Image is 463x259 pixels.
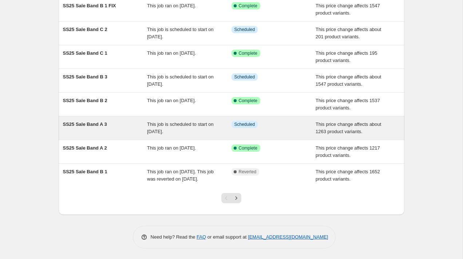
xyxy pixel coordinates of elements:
[248,234,328,240] a: [EMAIL_ADDRESS][DOMAIN_NAME]
[239,50,257,56] span: Complete
[316,27,381,39] span: This price change affects about 201 product variants.
[221,193,241,203] nav: Pagination
[147,121,214,134] span: This job is scheduled to start on [DATE].
[147,98,196,103] span: This job ran on [DATE].
[239,98,257,104] span: Complete
[316,98,380,111] span: This price change affects 1537 product variants.
[316,3,380,16] span: This price change affects 1547 product variants.
[316,145,380,158] span: This price change affects 1217 product variants.
[234,27,255,32] span: Scheduled
[63,121,107,127] span: SS25 Sale Band A 3
[63,50,107,56] span: SS25 Sale Band C 1
[147,74,214,87] span: This job is scheduled to start on [DATE].
[63,145,107,151] span: SS25 Sale Band A 2
[239,169,257,175] span: Reverted
[239,3,257,9] span: Complete
[63,74,107,80] span: SS25 Sale Band B 3
[147,50,196,56] span: This job ran on [DATE].
[239,145,257,151] span: Complete
[151,234,197,240] span: Need help? Read the
[231,193,241,203] button: Next
[206,234,248,240] span: or email support at
[197,234,206,240] a: FAQ
[147,27,214,39] span: This job is scheduled to start on [DATE].
[316,50,377,63] span: This price change affects 195 product variants.
[63,27,107,32] span: SS25 Sale Band C 2
[316,121,381,134] span: This price change affects about 1263 product variants.
[316,74,381,87] span: This price change affects about 1547 product variants.
[234,74,255,80] span: Scheduled
[63,169,107,174] span: SS25 Sale Band B 1
[147,3,196,8] span: This job ran on [DATE].
[316,169,380,182] span: This price change affects 1652 product variants.
[147,169,214,182] span: This job ran on [DATE]. This job was reverted on [DATE].
[63,3,116,8] span: SS25 Sale Band B 1 FIX
[147,145,196,151] span: This job ran on [DATE].
[234,121,255,127] span: Scheduled
[63,98,107,103] span: SS25 Sale Band B 2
